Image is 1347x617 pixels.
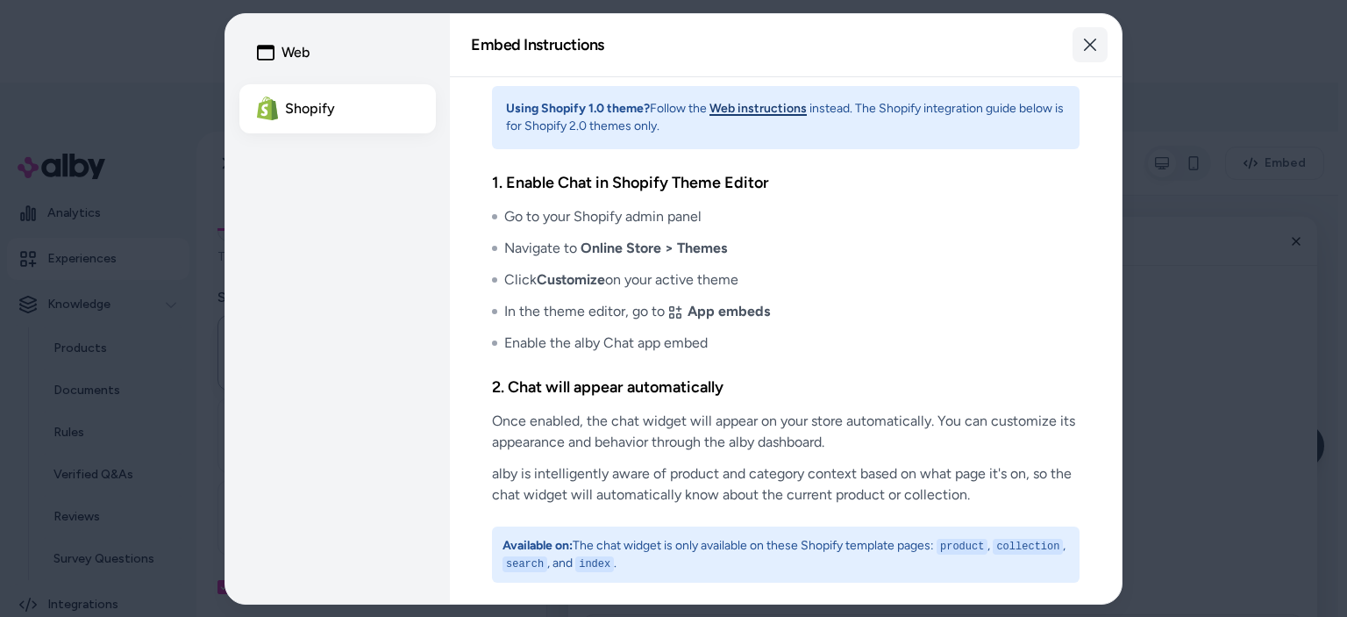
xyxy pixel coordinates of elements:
[504,301,770,322] span: In the theme editor, go to
[504,269,738,291] span: Click on your active theme
[492,463,1080,506] p: alby is intelligently aware of product and category context based on what page it's on, so the ch...
[581,240,727,256] strong: Online Store > Themes
[709,100,807,118] button: Web instructions
[537,271,605,288] strong: Customize
[239,84,436,133] button: Shopify
[688,303,770,319] strong: App embeds
[502,538,573,553] strong: Available on:
[506,101,650,116] strong: Using Shopify 1.0 theme?
[993,539,1063,555] code: collection
[504,333,708,354] span: Enable the alby Chat app embed
[504,206,702,227] span: Go to your Shopify admin panel
[575,556,614,572] code: index
[492,411,1080,453] p: Once enabled, the chat widget will appear on your store automatically. You can customize its appe...
[239,28,436,77] button: Web
[502,556,547,572] code: search
[502,537,1069,572] p: The chat widget is only available on these Shopify template pages: , , , and .
[504,238,727,259] span: Navigate to
[471,37,604,53] h2: Embed Instructions
[257,97,278,120] img: Shopify Logo
[492,375,1080,400] h3: 2. Chat will appear automatically
[506,100,1065,135] p: Follow the instead. The Shopify integration guide below is for Shopify 2.0 themes only.
[937,539,987,555] code: product
[492,170,1080,196] h3: 1. Enable Chat in Shopify Theme Editor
